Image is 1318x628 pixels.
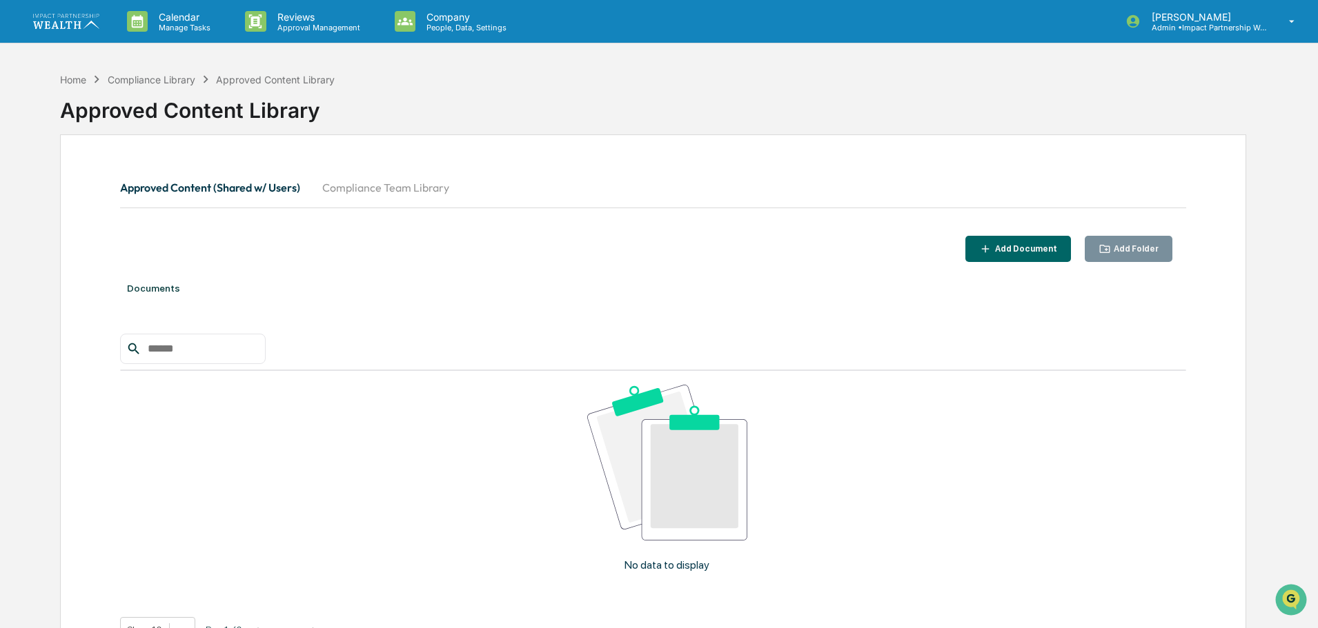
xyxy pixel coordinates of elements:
span: Data Lookup [28,271,87,285]
p: Approval Management [266,23,367,32]
button: See all [214,150,251,167]
span: • [115,188,119,199]
div: Home [60,74,86,85]
span: Preclearance [28,245,89,259]
p: Calendar [148,11,217,23]
p: Manage Tasks [148,23,217,32]
div: We're available if you need us! [62,119,190,130]
a: Powered byPylon [97,304,167,315]
iframe: Open customer support [1274,583,1311,620]
img: logo [33,14,99,28]
img: No data [587,385,747,540]
div: Compliance Library [108,74,195,85]
button: Add Document [965,236,1071,263]
button: Compliance Team Library [311,171,460,204]
span: Pylon [137,305,167,315]
div: Add Document [992,244,1057,254]
p: Admin • Impact Partnership Wealth [1141,23,1269,32]
button: Add Folder [1085,236,1173,263]
div: 🗄️ [100,246,111,257]
div: 🔎 [14,272,25,283]
a: 🗄️Attestations [95,239,177,264]
button: Start new chat [235,110,251,126]
div: Documents [120,269,1186,307]
img: Jack Rasmussen [14,174,36,196]
p: Reviews [266,11,367,23]
img: 8933085812038_c878075ebb4cc5468115_72.jpg [29,105,54,130]
span: Attestations [114,245,171,259]
button: Approved Content (Shared w/ Users) [120,171,311,204]
div: secondary tabs example [120,171,1186,204]
div: Start new chat [62,105,226,119]
p: No data to display [624,558,709,571]
a: 🖐️Preclearance [8,239,95,264]
span: [DATE] [122,188,150,199]
span: [PERSON_NAME] [43,188,112,199]
div: Approved Content Library [60,87,1246,123]
img: 1746055101610-c473b297-6a78-478c-a979-82029cc54cd1 [14,105,39,130]
p: People, Data, Settings [415,23,513,32]
div: Approved Content Library [216,74,335,85]
div: Past conversations [14,153,92,164]
p: Company [415,11,513,23]
img: 1746055101610-c473b297-6a78-478c-a979-82029cc54cd1 [28,188,39,199]
div: 🖐️ [14,246,25,257]
p: [PERSON_NAME] [1141,11,1269,23]
div: Add Folder [1111,244,1159,254]
p: How can we help? [14,29,251,51]
a: 🔎Data Lookup [8,265,92,290]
